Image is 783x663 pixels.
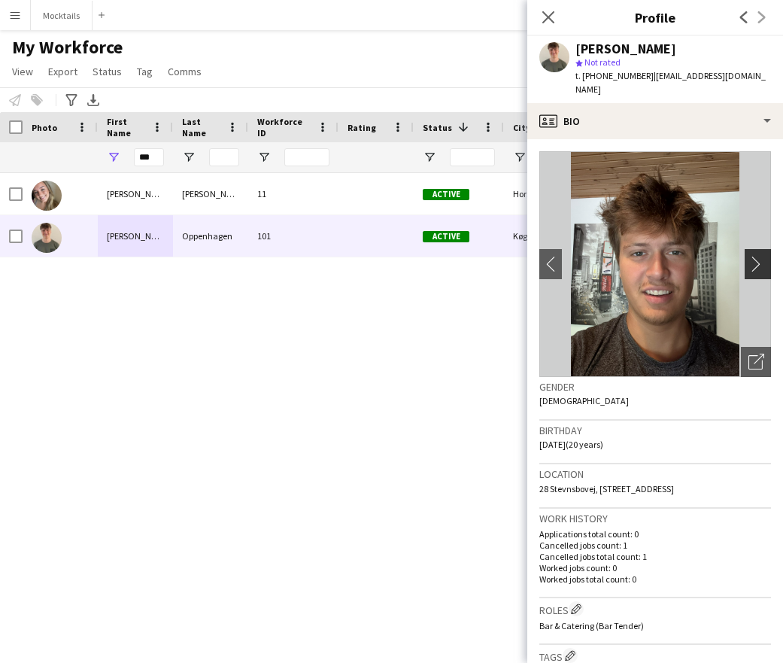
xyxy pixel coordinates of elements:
[539,483,674,494] span: 28 Stevnsbovej, [STREET_ADDRESS]
[173,173,248,214] div: [PERSON_NAME]
[423,231,469,242] span: Active
[137,65,153,78] span: Tag
[423,189,469,200] span: Active
[107,116,146,138] span: First Name
[539,551,771,562] p: Cancelled jobs total count: 1
[182,116,221,138] span: Last Name
[539,467,771,481] h3: Location
[741,347,771,377] div: Open photos pop-in
[539,151,771,377] img: Crew avatar or photo
[539,528,771,540] p: Applications total count: 0
[42,62,83,81] a: Export
[134,148,164,166] input: First Name Filter Input
[539,439,603,450] span: [DATE] (20 years)
[32,223,62,253] img: Julius Oppenhagen
[131,62,159,81] a: Tag
[257,151,271,164] button: Open Filter Menu
[107,151,120,164] button: Open Filter Menu
[284,148,329,166] input: Workforce ID Filter Input
[539,395,629,406] span: [DEMOGRAPHIC_DATA]
[62,91,80,109] app-action-btn: Advanced filters
[575,70,654,81] span: t. [PHONE_NUMBER]
[584,56,621,68] span: Not rated
[539,620,644,631] span: Bar & Catering (Bar Tender)
[513,122,530,133] span: City
[539,562,771,573] p: Worked jobs count: 0
[423,151,436,164] button: Open Filter Menu
[12,65,33,78] span: View
[84,91,102,109] app-action-btn: Export XLSX
[575,70,766,95] span: | [EMAIL_ADDRESS][DOMAIN_NAME]
[248,173,338,214] div: 11
[504,173,594,214] div: Horsens
[162,62,208,81] a: Comms
[48,65,77,78] span: Export
[93,65,122,78] span: Status
[347,122,376,133] span: Rating
[575,42,676,56] div: [PERSON_NAME]
[12,36,123,59] span: My Workforce
[98,173,173,214] div: [PERSON_NAME]
[527,8,783,27] h3: Profile
[539,601,771,617] h3: Roles
[31,1,93,30] button: Mocktails
[86,62,128,81] a: Status
[450,148,495,166] input: Status Filter Input
[527,103,783,139] div: Bio
[6,62,39,81] a: View
[209,148,239,166] input: Last Name Filter Input
[539,540,771,551] p: Cancelled jobs count: 1
[423,122,452,133] span: Status
[182,151,196,164] button: Open Filter Menu
[539,380,771,394] h3: Gender
[32,181,62,211] img: Julie Christensen
[257,116,311,138] span: Workforce ID
[173,215,248,257] div: Oppenhagen
[539,512,771,525] h3: Work history
[539,424,771,437] h3: Birthday
[98,215,173,257] div: [PERSON_NAME]
[32,122,57,133] span: Photo
[248,215,338,257] div: 101
[513,151,527,164] button: Open Filter Menu
[504,215,594,257] div: Køge
[539,573,771,585] p: Worked jobs total count: 0
[168,65,202,78] span: Comms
